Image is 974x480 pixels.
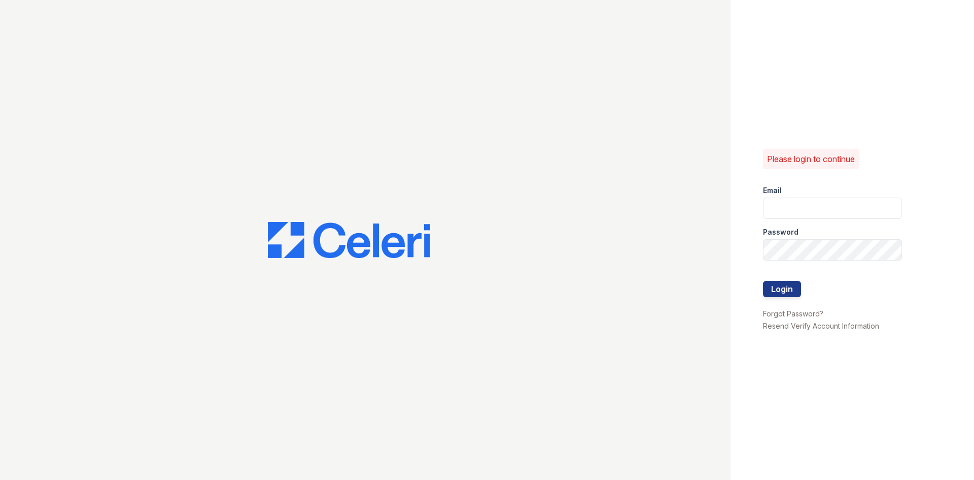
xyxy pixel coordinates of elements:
p: Please login to continue [767,153,855,165]
a: Resend Verify Account Information [763,322,879,330]
img: CE_Logo_Blue-a8612792a0a2168367f1c8372b55b34899dd931a85d93a1a3d3e32e68fde9ad4.png [268,222,430,259]
button: Login [763,281,801,297]
label: Email [763,185,782,196]
label: Password [763,227,798,237]
a: Forgot Password? [763,309,823,318]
